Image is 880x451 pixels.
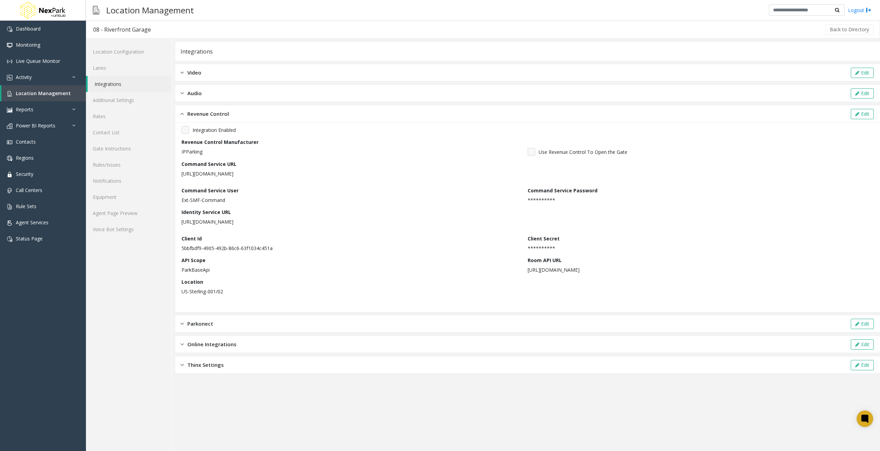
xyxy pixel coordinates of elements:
[16,106,33,113] span: Reports
[86,221,172,237] a: Voice Bot Settings
[851,109,874,119] button: Edit
[86,124,172,140] a: Contact List
[86,60,172,76] a: Lanes
[16,74,32,80] span: Activity
[86,140,172,157] a: Gate Instructions
[528,235,560,242] label: Client Secret
[180,89,184,97] img: closed
[7,156,12,161] img: 'icon'
[16,122,55,129] span: Power BI Reports
[16,138,36,145] span: Contacts
[181,288,524,295] p: US-Sterling-001/02
[86,173,172,189] a: Notifications
[16,58,60,64] span: Live Queue Monitor
[7,220,12,226] img: 'icon'
[7,107,12,113] img: 'icon'
[16,219,48,226] span: Agent Services
[180,340,184,348] img: closed
[86,157,172,173] a: Rules/Issues
[7,75,12,80] img: 'icon'
[851,339,874,350] button: Edit
[181,138,258,146] label: Revenue Control Manufacturer
[7,172,12,177] img: 'icon'
[181,208,231,216] label: Identity Service URL
[181,218,522,225] p: [URL][DOMAIN_NAME]
[180,361,184,369] img: closed
[180,47,213,56] div: Integrations
[88,76,172,92] a: Integrations
[93,25,151,34] div: 08 - Riverfront Garage
[93,2,99,19] img: pageIcon
[86,108,172,124] a: Rates
[7,139,12,145] img: 'icon'
[16,155,34,161] span: Regions
[86,44,172,60] a: Location Configuration
[181,170,522,177] p: [URL][DOMAIN_NAME]
[7,91,12,97] img: 'icon'
[16,187,42,193] span: Call Centers
[86,205,172,221] a: Agent Page Preview
[539,148,627,156] span: Use Revenue Control To Open the Gate
[181,278,203,285] label: Location
[187,89,202,97] span: Audio
[7,43,12,48] img: 'icon'
[181,160,236,168] label: Command Service URL
[16,90,71,97] span: Location Management
[16,203,36,210] span: Rule Sets
[7,123,12,129] img: 'icon'
[528,257,562,264] label: Room API URL
[7,188,12,193] img: 'icon'
[528,266,870,273] p: [URL][DOMAIN_NAME]
[187,320,213,328] span: Parkonect
[180,320,184,328] img: closed
[187,110,229,118] span: Revenue Control
[866,7,871,14] img: logout
[848,7,871,14] a: Logout
[192,126,236,134] span: Integration Enabled
[7,236,12,242] img: 'icon'
[187,340,236,348] span: Online Integrations
[181,148,524,155] p: IPParking
[16,42,40,48] span: Monitoring
[851,88,874,99] button: Edit
[851,68,874,78] button: Edit
[7,59,12,64] img: 'icon'
[181,196,524,204] p: Ext-SMF-Command
[7,204,12,210] img: 'icon'
[103,2,197,19] h3: Location Management
[851,319,874,329] button: Edit
[851,360,874,370] button: Edit
[16,25,41,32] span: Dashboard
[181,257,206,264] label: API Scope
[7,26,12,32] img: 'icon'
[187,361,224,369] span: Thinx Settings
[528,187,597,194] label: Command Service Password
[16,171,33,177] span: Security
[181,266,524,273] p: ParkBaseApi
[1,85,86,101] a: Location Management
[825,24,873,35] button: Back to Directory
[86,92,172,108] a: Additional Settings
[181,245,524,252] p: 5bbfbdf9-4905-492b-86c6-63f1034c451a
[86,189,172,205] a: Equipment
[187,69,201,77] span: Video
[16,235,43,242] span: Status Page
[181,235,202,242] label: Client Id
[180,69,184,77] img: closed
[181,187,239,194] label: Command Service User
[180,110,184,118] img: opened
